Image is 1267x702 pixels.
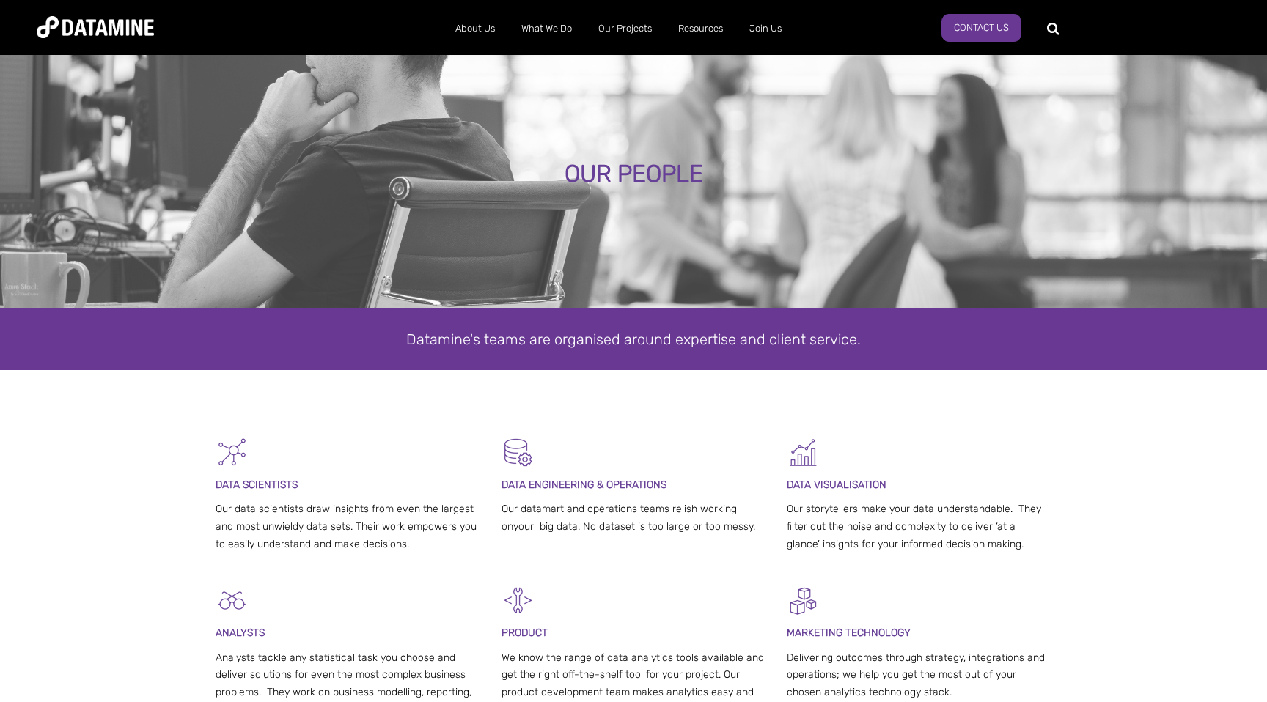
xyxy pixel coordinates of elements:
[665,10,736,48] a: Resources
[941,14,1021,42] a: Contact Us
[736,10,795,48] a: Join Us
[502,436,535,469] img: Datamart
[502,584,535,617] img: Development
[37,16,154,38] img: Datamine
[787,584,820,617] img: Digital Activation
[145,161,1121,188] div: OUR PEOPLE
[216,584,249,617] img: Analysts
[787,649,1051,701] p: Delivering outcomes through strategy, integrations and operations; we help you get the most out o...
[502,479,666,491] span: DATA ENGINEERING & OPERATIONS
[216,479,298,491] span: DATA SCIENTISTS
[502,500,766,536] p: Our datamart and operations teams relish working onyour big data. No dataset is too large or too ...
[502,627,548,639] span: PRODUCT
[216,436,249,469] img: Graph - Network
[442,10,508,48] a: About Us
[585,10,665,48] a: Our Projects
[508,10,585,48] a: What We Do
[216,500,480,553] p: Our data scientists draw insights from even the largest and most unwieldy data sets. Their work e...
[406,330,861,348] span: Datamine's teams are organised around expertise and client service.
[216,627,265,639] span: ANALYSTS
[787,627,911,639] span: MARKETING TECHNOLOGY
[787,436,820,469] img: Graph 5
[787,500,1051,553] p: Our storytellers make your data understandable. They filter out the noise and complexity to deliv...
[787,479,886,491] span: DATA VISUALISATION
